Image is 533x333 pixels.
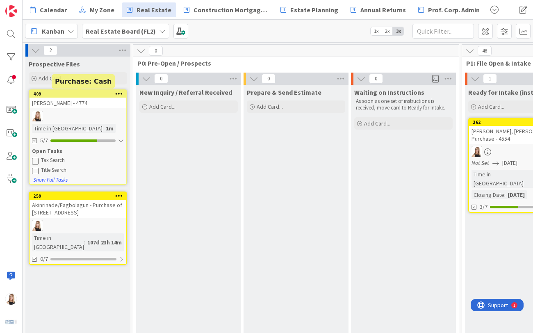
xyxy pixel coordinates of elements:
[84,238,85,247] span: :
[30,192,126,218] div: 259Akinrinade/Fagbolagun - Purchase of [STREET_ADDRESS]
[276,2,343,17] a: Estate Planning
[179,2,273,17] a: Construction Mortgages - Draws
[86,27,156,35] b: Real Estate Board (FL2)
[5,293,17,305] img: DB
[149,46,163,56] span: 0
[85,238,124,247] div: 107d 23h 14m
[5,5,17,17] img: Visit kanbanzone.com
[40,255,48,263] span: 0/7
[478,46,492,56] span: 48
[122,2,176,17] a: Real Estate
[33,193,126,199] div: 259
[33,176,68,185] button: Show Full Tasks
[290,5,338,15] span: Estate Planning
[43,3,45,10] div: 1
[32,233,84,251] div: Time in [GEOGRAPHIC_DATA]
[5,316,17,328] img: avatar
[90,5,114,15] span: My Zone
[32,220,43,231] img: DB
[25,2,72,17] a: Calendar
[30,90,126,108] div: 409[PERSON_NAME] - 4774
[506,190,527,199] div: [DATE]
[42,26,64,36] span: Kanban
[428,5,480,15] span: Prof. Corp. Admin
[32,147,124,155] div: Open Tasks
[413,2,485,17] a: Prof. Corp. Admin
[137,5,171,15] span: Real Estate
[40,136,48,145] span: 5/7
[74,2,119,17] a: My Zone
[247,88,321,96] span: Prepare & Send Estimate
[104,124,116,133] div: 1m
[471,190,504,199] div: Closing Date
[41,157,124,164] div: Tax Search
[32,124,102,133] div: Time in [GEOGRAPHIC_DATA]
[30,90,126,98] div: 409
[55,78,112,85] h5: Purchase: Cash
[393,27,404,35] span: 3x
[29,60,80,68] span: Prospective Files
[504,190,506,199] span: :
[412,24,474,39] input: Quick Filter...
[346,2,411,17] a: Annual Returns
[382,27,393,35] span: 2x
[102,124,104,133] span: :
[33,91,126,97] div: 409
[262,74,276,84] span: 0
[30,111,126,121] div: DB
[354,88,424,96] span: Waiting on Instructions
[502,159,517,167] span: [DATE]
[478,103,504,110] span: Add Card...
[149,103,175,110] span: Add Card...
[194,5,268,15] span: Construction Mortgages - Draws
[32,111,43,121] img: DB
[17,1,37,11] span: Support
[30,98,126,108] div: [PERSON_NAME] - 4774
[364,120,390,127] span: Add Card...
[360,5,406,15] span: Annual Returns
[356,98,451,112] p: As soon as one set of instructions is received, move card to Ready for Intake.
[30,192,126,200] div: 259
[483,74,497,84] span: 1
[257,103,283,110] span: Add Card...
[154,74,168,84] span: 0
[41,167,124,173] div: Title Search
[30,220,126,231] div: DB
[369,74,383,84] span: 0
[371,27,382,35] span: 1x
[480,203,487,211] span: 3/7
[471,159,489,166] i: Not Set
[40,5,67,15] span: Calendar
[139,88,232,96] span: New Inquiry / Referral Received
[471,146,482,157] img: DB
[30,200,126,218] div: Akinrinade/Fagbolagun - Purchase of [STREET_ADDRESS]
[43,46,57,55] span: 2
[39,75,65,82] span: Add Card...
[137,59,449,67] span: P0: Pre-Open / Prospects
